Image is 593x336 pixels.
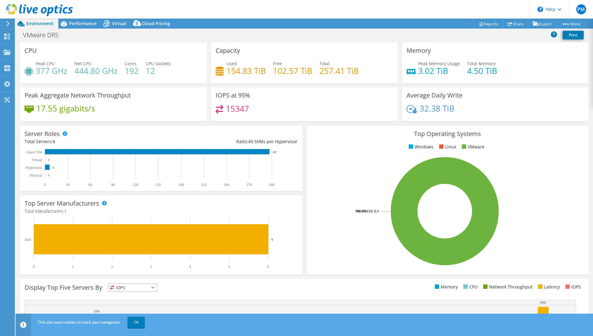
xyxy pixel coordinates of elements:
[150,265,152,269] text: 3
[271,238,273,241] text: 6
[537,284,560,290] li: Latency
[407,143,434,150] li: Windows
[178,183,184,187] text: 180
[25,166,42,170] text: Hypervisor
[125,61,136,66] span: Cores
[25,92,131,99] h3: Peak Aggregate Network Throughput
[26,150,42,154] text: Guest VM
[267,265,269,269] text: 6
[32,158,42,162] text: Virtual
[36,67,67,74] h4: 377 GHz
[319,61,330,66] span: Total
[407,92,462,99] h3: Average Daily Write
[246,183,252,187] text: 270
[94,309,100,313] text: 33%
[25,138,161,145] div: Total Servers:
[44,183,46,187] text: 0
[161,138,297,145] div: Ratio: VMs per Hypervisor
[111,265,113,269] text: 2
[226,105,249,112] h4: 15347
[125,67,139,74] h4: 192
[226,61,237,66] span: Used
[438,143,456,150] li: Linux
[433,284,458,290] li: Memory
[127,317,145,328] a: OK
[146,61,171,66] span: CPU Sockets
[29,173,42,178] text: Physical
[367,209,379,213] tspan: ESXi 8.0
[133,183,138,187] text: 120
[556,19,585,29] a: More
[74,61,91,66] span: Net CPU
[473,19,503,29] a: Reports
[576,4,586,14] span: PM
[216,92,250,99] h3: IOPS at 95%
[74,67,118,74] h4: 444.80 GHz
[66,183,69,187] text: 30
[25,130,60,137] h3: Server Roles
[467,61,496,66] span: Total Memory
[53,138,55,144] span: 6
[418,67,460,74] h4: 3.02 TiB
[25,238,31,242] text: Dell
[273,61,282,66] span: Free
[407,47,431,54] h3: Memory
[25,47,37,54] h3: CPU
[25,208,297,215] h4: Total Manufacturers:
[112,20,126,26] span: Virtual
[33,265,35,269] text: 0
[155,183,161,187] text: 150
[48,174,50,177] text: 0
[564,284,581,290] li: IOPS
[355,209,367,213] tspan: 100.0%
[20,32,68,39] h1: VMware DRS
[460,143,484,150] li: VMware
[482,284,533,290] li: Network Throughput
[38,320,121,325] span: This site uses cookies to track your navigation.
[503,19,528,29] a: Share
[64,208,67,214] span: 1
[273,151,277,154] text: 297
[142,20,170,26] span: Cloud Pricing
[228,265,230,269] text: 5
[248,138,257,144] span: 49.5
[26,20,54,26] span: Environment
[224,183,229,187] text: 240
[273,67,312,74] h4: 102.57 TiB
[146,67,171,74] h4: 12
[201,183,207,187] text: 210
[269,183,274,187] text: 300
[69,20,96,26] span: Performance
[462,284,478,290] li: CPU
[528,19,557,29] a: Export
[36,61,55,66] span: Peak CPU
[108,284,157,291] span: IOPS
[311,130,584,137] h3: Top Operating Systems
[540,301,546,304] text: 39%
[111,183,115,187] text: 90
[226,67,266,74] h4: 154.83 TiB
[53,166,54,169] text: 6
[25,200,99,207] h3: Top Server Manufacturers
[319,67,359,74] h4: 257.41 TiB
[467,67,497,74] h4: 4.50 TiB
[216,47,240,54] h3: Capacity
[420,105,454,112] h4: 32.38 TiB
[36,105,95,112] h4: 17.55 gigabits/s
[563,31,584,39] a: Print
[189,265,191,269] text: 4
[88,183,92,187] text: 60
[72,265,74,269] text: 1
[418,61,460,66] span: Peak Memory Usage
[48,158,50,161] text: 0
[537,7,543,12] svg: \n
